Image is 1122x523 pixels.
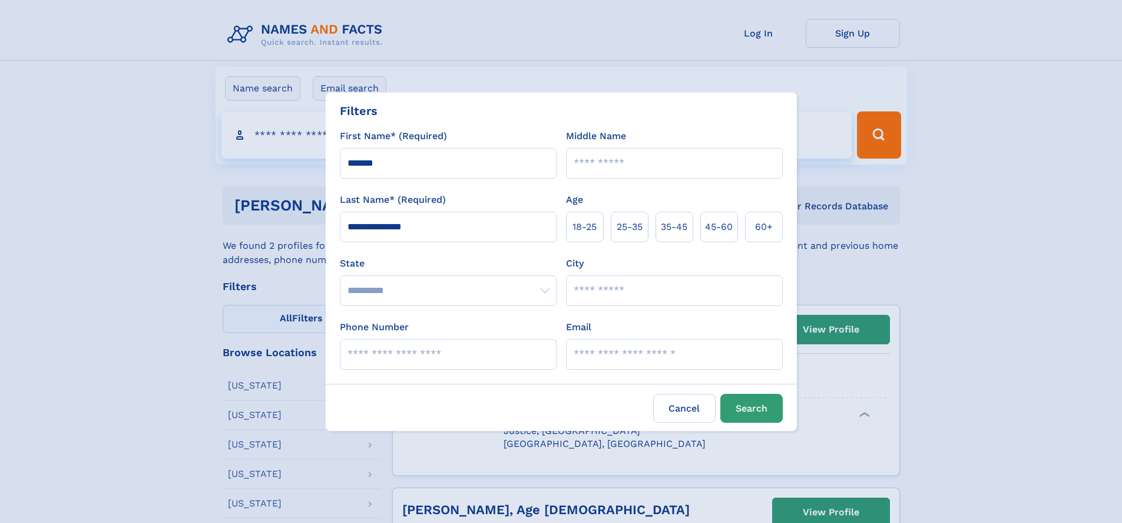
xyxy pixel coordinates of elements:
span: 25‑35 [617,220,643,234]
label: State [340,256,557,271]
label: Phone Number [340,320,409,334]
label: First Name* (Required) [340,129,447,143]
span: 18‑25 [572,220,597,234]
span: 60+ [755,220,773,234]
button: Search [720,394,783,423]
label: Cancel [653,394,716,423]
label: Last Name* (Required) [340,193,446,207]
label: City [566,256,584,271]
div: Filters [340,102,378,120]
span: 35‑45 [661,220,687,234]
label: Email [566,320,591,334]
span: 45‑60 [705,220,733,234]
label: Middle Name [566,129,626,143]
label: Age [566,193,583,207]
